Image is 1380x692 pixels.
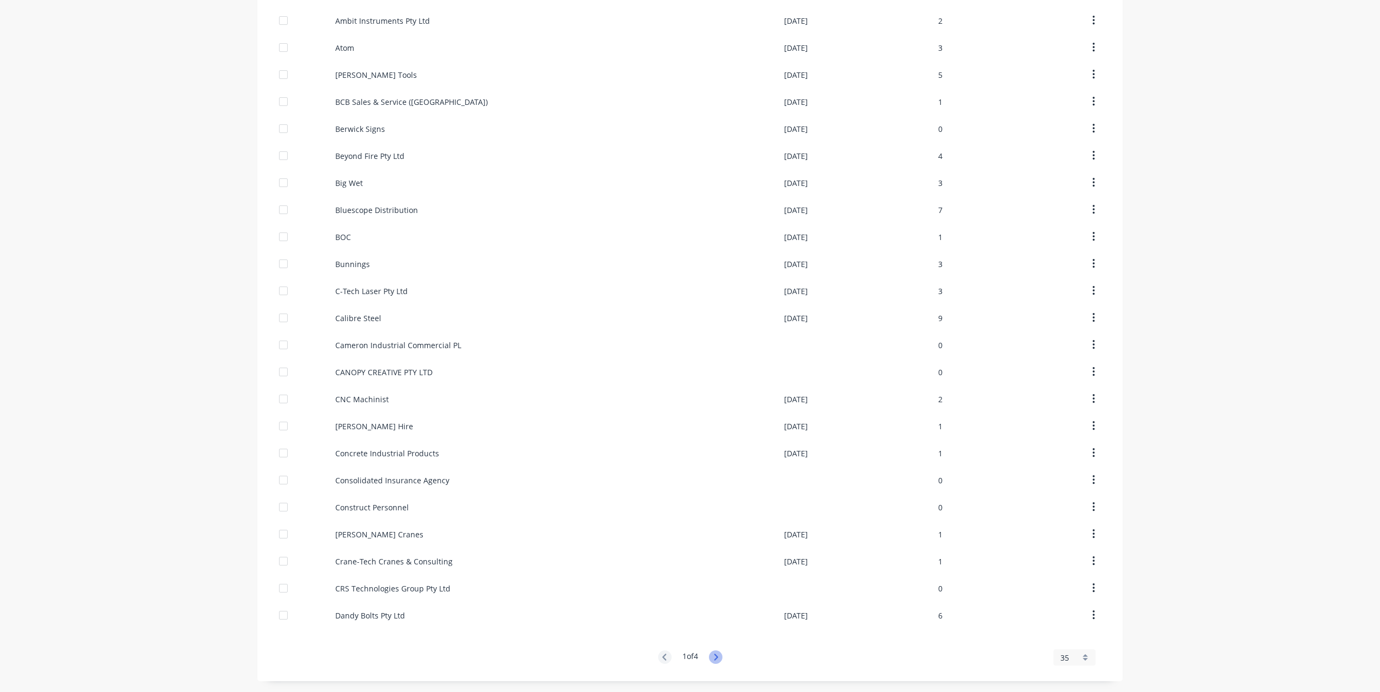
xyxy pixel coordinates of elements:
div: [DATE] [784,123,808,135]
div: 1 [938,556,943,567]
div: 9 [938,312,943,324]
div: Consolidated Insurance Agency [335,475,449,486]
div: Big Wet [335,177,363,189]
div: 5 [938,69,943,81]
span: 35 [1060,652,1069,663]
div: [DATE] [784,231,808,243]
div: [DATE] [784,150,808,162]
div: [DATE] [784,42,808,54]
div: [DATE] [784,529,808,540]
div: 1 [938,421,943,432]
div: [PERSON_NAME] Tools [335,69,417,81]
div: [DATE] [784,285,808,297]
div: Beyond Fire Pty Ltd [335,150,404,162]
div: [DATE] [784,177,808,189]
div: Concrete Industrial Products [335,448,439,459]
div: Bunnings [335,258,370,270]
div: 3 [938,177,943,189]
div: 0 [938,340,943,351]
div: CANOPY CREATIVE PTY LTD [335,367,433,378]
div: [DATE] [784,610,808,621]
div: C-Tech Laser Pty Ltd [335,285,408,297]
div: [DATE] [784,312,808,324]
div: [DATE] [784,96,808,108]
div: Atom [335,42,354,54]
div: 0 [938,475,943,486]
div: 0 [938,367,943,378]
div: 7 [938,204,943,216]
div: BOC [335,231,351,243]
div: 1 [938,96,943,108]
div: [PERSON_NAME] Hire [335,421,413,432]
div: CNC Machinist [335,394,389,405]
div: 2 [938,15,943,26]
div: Construct Personnel [335,502,409,513]
div: 0 [938,502,943,513]
div: [PERSON_NAME] Cranes [335,529,423,540]
div: 0 [938,583,943,594]
div: 4 [938,150,943,162]
div: [DATE] [784,204,808,216]
div: [DATE] [784,556,808,567]
div: 1 [938,448,943,459]
div: BCB Sales & Service ([GEOGRAPHIC_DATA]) [335,96,488,108]
div: Calibre Steel [335,312,381,324]
div: 6 [938,610,943,621]
div: 0 [938,123,943,135]
div: CRS Technologies Group Pty Ltd [335,583,450,594]
div: 3 [938,285,943,297]
div: 1 of 4 [682,650,698,665]
div: [DATE] [784,69,808,81]
div: [DATE] [784,394,808,405]
div: [DATE] [784,258,808,270]
div: 1 [938,529,943,540]
div: Crane-Tech Cranes & Consulting [335,556,453,567]
div: Bluescope Distribution [335,204,418,216]
div: [DATE] [784,421,808,432]
div: [DATE] [784,448,808,459]
div: 3 [938,42,943,54]
div: Berwick Signs [335,123,385,135]
div: 1 [938,231,943,243]
div: Ambit Instruments Pty Ltd [335,15,430,26]
div: 2 [938,394,943,405]
div: [DATE] [784,15,808,26]
div: 3 [938,258,943,270]
div: Cameron Industrial Commercial PL [335,340,461,351]
div: Dandy Bolts Pty Ltd [335,610,405,621]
